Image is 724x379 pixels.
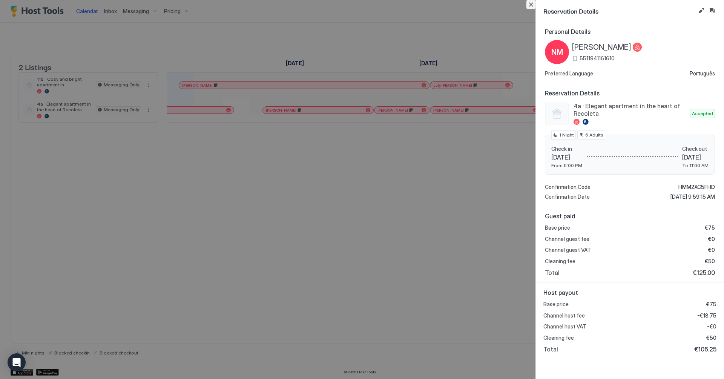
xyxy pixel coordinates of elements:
span: Preferred Language [545,70,593,77]
span: Reservation Details [545,89,715,97]
span: Channel guest VAT [545,247,591,253]
span: [DATE] 9:59:15 AM [670,193,715,200]
span: Cleaning fee [545,258,575,265]
span: 6 Adults [585,132,603,138]
span: 1 Night [559,132,574,138]
span: -€0 [707,323,716,330]
span: Total [543,345,558,353]
span: €75 [706,301,716,308]
span: HMM2XC5FHD [678,184,715,190]
span: Confirmation Date [545,193,590,200]
span: Accepted [692,110,713,117]
span: Confirmation Code [545,184,591,190]
span: Cleaning fee [543,335,574,341]
span: Base price [545,224,570,231]
span: Português [690,70,715,77]
span: Check in [551,146,582,152]
div: Open Intercom Messenger [8,353,26,371]
span: Reservation Details [543,6,695,15]
span: €75 [705,224,715,231]
span: €0 [708,236,715,242]
span: 5511941161610 [580,55,615,62]
span: 4a · Elegant apartment in the heart of Recoleta [574,102,687,117]
span: €50 [705,258,715,265]
span: [DATE] [682,153,709,161]
span: To 11:00 AM [682,163,709,168]
span: Channel guest fee [545,236,589,242]
span: Check out [682,146,709,152]
span: Channel host fee [543,312,585,319]
button: Inbox [707,6,716,15]
span: NM [551,46,563,58]
span: From 5:00 PM [551,163,582,168]
span: €50 [706,335,716,341]
span: [DATE] [551,153,582,161]
span: Host payout [543,289,716,296]
span: €125.00 [693,269,715,276]
span: €106.25 [694,345,716,353]
span: Base price [543,301,569,308]
span: Channel host VAT [543,323,586,330]
button: Edit reservation [697,6,706,15]
span: -€18.75 [697,312,716,319]
span: [PERSON_NAME] [572,43,631,52]
span: €0 [708,247,715,253]
span: Guest paid [545,212,715,220]
span: Total [545,269,560,276]
span: Personal Details [545,28,715,35]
